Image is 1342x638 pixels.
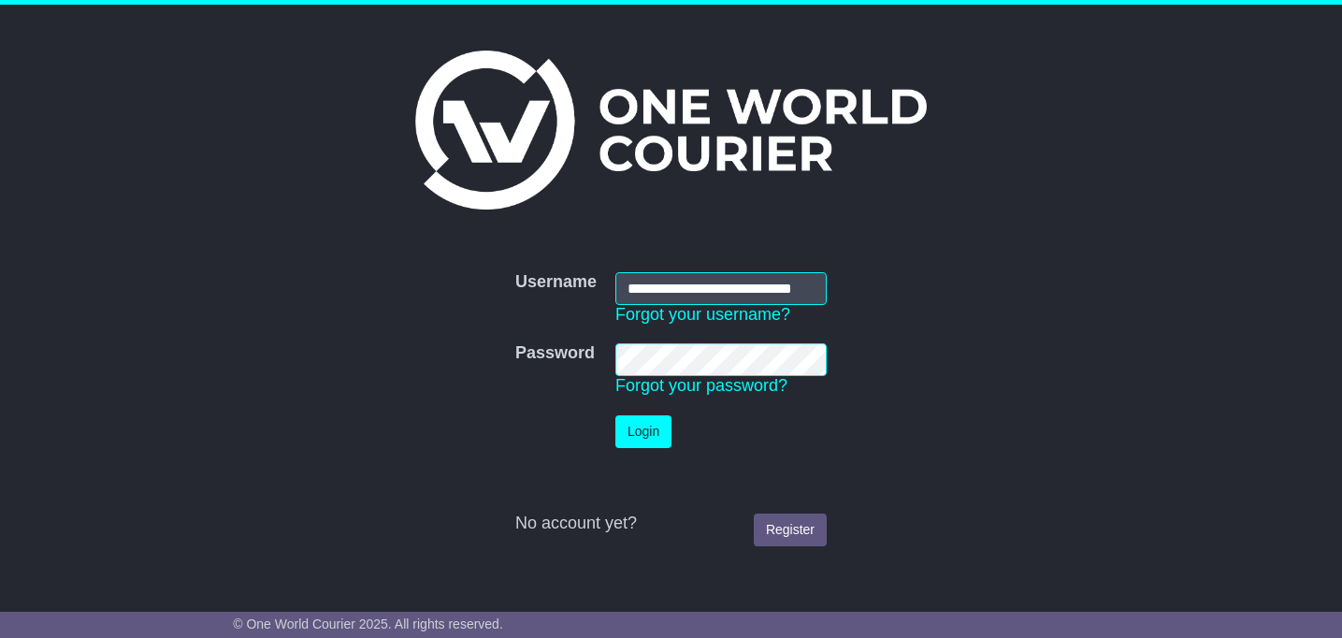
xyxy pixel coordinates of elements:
div: No account yet? [515,514,827,534]
button: Login [615,415,671,448]
a: Register [754,514,827,546]
a: Forgot your password? [615,376,787,395]
label: Username [515,272,597,293]
label: Password [515,343,595,364]
img: One World [415,51,926,210]
span: © One World Courier 2025. All rights reserved. [233,616,503,631]
a: Forgot your username? [615,305,790,324]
